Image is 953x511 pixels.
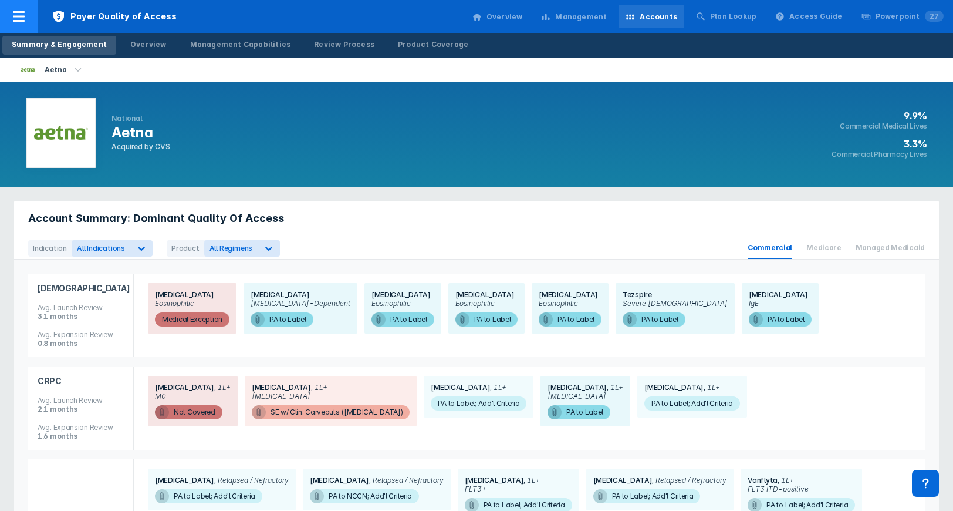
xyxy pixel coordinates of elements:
[38,367,124,396] span: CRPC
[465,476,524,485] span: [MEDICAL_DATA]
[555,12,607,22] div: Management
[2,36,116,55] a: Summary & Engagement
[539,290,598,299] span: [MEDICAL_DATA]
[704,383,720,392] span: 1L+
[431,383,490,392] span: [MEDICAL_DATA]
[431,396,526,411] span: PA to Label; Add'l Criteria
[593,489,701,503] span: PA to Label; Add'l Criteria
[167,240,204,257] div: Product
[251,290,310,299] span: [MEDICAL_DATA]
[38,330,124,339] div: Avg. Expansion Review
[38,339,124,348] div: 0.8 months
[619,5,684,28] a: Accounts
[121,36,176,55] a: Overview
[21,68,35,71] img: aetna
[130,39,167,50] div: Overview
[155,392,166,401] span: M0
[314,39,374,50] div: Review Process
[388,36,478,55] a: Product Coverage
[455,290,515,299] span: [MEDICAL_DATA]
[652,476,726,485] span: Relapsed / Refractory
[593,476,653,485] span: [MEDICAL_DATA]
[38,312,124,321] div: 3.1 months
[7,58,99,82] button: Aetna
[155,383,214,392] span: [MEDICAL_DATA]
[710,11,756,22] div: Plan Lookup
[252,405,410,419] span: SE w/ Clin. Carveouts ([MEDICAL_DATA])
[12,39,107,50] div: Summary & Engagement
[832,150,927,159] h4: Commercial Pharmacy Lives
[111,142,170,152] h4: Acquired by CVS
[155,405,222,419] span: Not Covered
[539,312,601,327] span: PA to Label
[251,312,313,327] span: PA to Label
[455,299,495,308] span: Eosinophilic
[38,423,124,432] div: Avg. Expansion Review
[155,290,214,299] span: [MEDICAL_DATA]
[623,290,652,299] span: Tezspire
[38,396,124,405] div: Avg. Launch Review
[644,396,740,411] span: PA to Label; Add'l Criteria
[856,237,925,259] span: Managed Medicaid
[111,114,170,123] div: National
[155,299,194,308] span: Eosinophilic
[214,383,231,392] span: 1L+
[209,244,253,253] span: All Regimens
[490,383,506,392] span: 1L+
[305,36,384,55] a: Review Process
[523,476,540,485] span: 1L+
[749,312,812,327] span: PA to Label
[40,62,72,78] div: Aetna
[155,489,262,503] span: PA to Label; Add'l Criteria
[38,303,124,312] div: Avg. Launch Review
[111,123,170,142] h1: Aetna
[371,290,431,299] span: [MEDICAL_DATA]
[310,489,419,503] span: PA to NCCN; Add'l Criteria
[778,476,794,485] span: 1L+
[876,11,944,22] div: Powerpoint
[310,476,369,485] span: [MEDICAL_DATA]
[548,405,610,419] span: PA to Label
[623,312,685,327] span: PA to Label
[789,11,842,22] div: Access Guide
[748,485,809,493] span: FLT3 ITD-positive
[252,383,311,392] span: [MEDICAL_DATA]
[455,312,518,327] span: PA to Label
[748,476,778,485] span: Vanflyta
[38,432,124,441] div: 1.6 months
[28,211,284,226] span: Account Summary: Dominant Quality Of Access
[369,476,444,485] span: Relapsed / Refractory
[644,383,704,392] span: [MEDICAL_DATA]
[548,383,607,392] span: [MEDICAL_DATA]
[311,383,327,392] span: 1L+
[748,237,792,259] span: Commercial
[925,11,944,22] span: 27
[486,12,523,22] div: Overview
[806,237,842,259] span: Medicare
[155,312,229,327] span: Medical Exception
[214,476,289,485] span: Relapsed / Refractory
[38,274,124,303] span: [DEMOGRAPHIC_DATA]
[28,240,72,257] div: Indication
[34,126,88,139] img: aetna.png
[623,299,728,308] span: Severe [DEMOGRAPHIC_DATA]
[77,244,125,253] span: All Indications
[832,122,927,131] h4: Commercial Medical Lives
[749,299,759,308] span: IgE
[38,405,124,413] div: 2.1 months
[465,5,530,28] a: Overview
[548,392,606,401] span: [MEDICAL_DATA]
[539,299,578,308] span: Eosinophilic
[371,312,434,327] span: PA to Label
[155,476,214,485] span: [MEDICAL_DATA]
[749,290,808,299] span: [MEDICAL_DATA]
[607,383,623,392] span: 1L+
[534,5,614,28] a: Management
[252,392,310,401] span: [MEDICAL_DATA]
[181,36,300,55] a: Management Capabilities
[465,485,486,493] span: FLT3+
[190,39,291,50] div: Management Capabilities
[832,110,927,122] h3: 9.9%
[398,39,468,50] div: Product Coverage
[832,138,927,150] h3: 3.3%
